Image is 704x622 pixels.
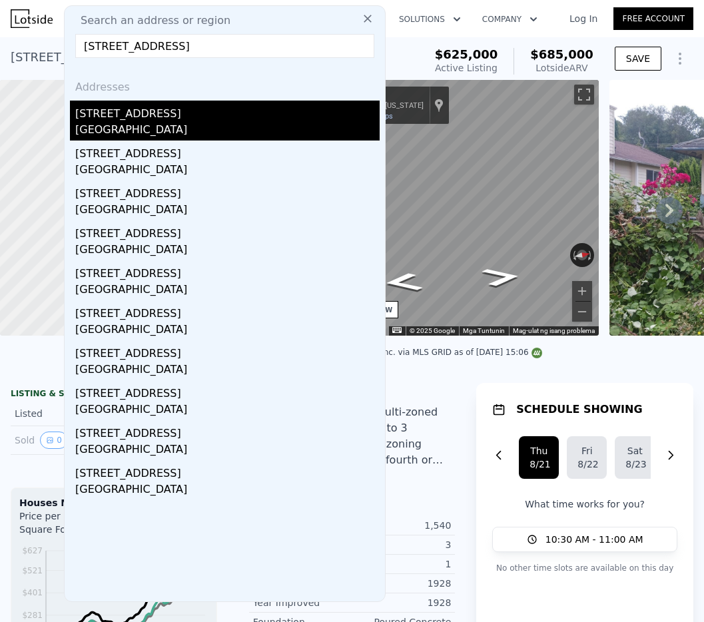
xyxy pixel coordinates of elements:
[366,268,439,296] path: Magpatimog, 25th Ave SW
[577,444,596,458] div: Fri
[667,45,693,72] button: Show Options
[463,327,505,334] a: Mga Tuntunin (bubukas sa bagong tab)
[352,538,451,551] div: 3
[75,420,380,442] div: [STREET_ADDRESS]
[75,180,380,202] div: [STREET_ADDRESS]
[625,444,644,458] div: Sat
[75,322,380,340] div: [GEOGRAPHIC_DATA]
[572,281,592,301] button: Mag-zoom in
[572,302,592,322] button: Mag-zoom out
[22,611,43,620] tspan: $281
[570,243,577,267] button: I-rotate pa-counterclockwise
[531,348,542,358] img: NWMLS Logo
[492,497,677,511] p: What time works for you?
[75,282,380,300] div: [GEOGRAPHIC_DATA]
[19,496,208,509] div: Houses Median Sale
[352,519,451,532] div: 1,540
[253,596,352,609] div: Year Improved
[553,12,613,25] a: Log In
[434,98,444,113] a: Ipakita ang lokasyon sa mapa
[613,7,693,30] a: Free Account
[529,444,548,458] div: Thu
[75,162,380,180] div: [GEOGRAPHIC_DATA]
[75,402,380,420] div: [GEOGRAPHIC_DATA]
[388,7,472,31] button: Solutions
[22,566,43,575] tspan: $521
[465,263,537,291] path: Magpahilaga, 25th Ave SW
[22,546,43,555] tspan: $627
[305,80,599,336] div: Mapa
[22,588,43,597] tspan: $401
[70,13,230,29] span: Search an address or region
[19,509,114,544] div: Price per Square Foot
[75,460,380,481] div: [STREET_ADDRESS]
[492,527,677,552] button: 10:30 AM - 11:00 AM
[11,388,217,402] div: LISTING & SALE HISTORY
[40,432,68,449] button: View historical data
[75,442,380,460] div: [GEOGRAPHIC_DATA]
[435,47,498,61] span: $625,000
[615,47,661,71] button: SAVE
[75,340,380,362] div: [STREET_ADDRESS]
[472,7,548,31] button: Company
[305,80,599,336] div: Street View
[615,436,655,479] button: Sat8/23
[11,48,332,67] div: [STREET_ADDRESS] , [GEOGRAPHIC_DATA] , WA 98106
[513,327,595,334] a: Mag-ulat ng isang problema
[352,557,451,571] div: 1
[574,85,594,105] button: I-toggle ang fullscreen view
[569,248,595,262] button: I-reset ang view
[75,220,380,242] div: [STREET_ADDRESS]
[352,596,451,609] div: 1928
[75,260,380,282] div: [STREET_ADDRESS]
[70,69,380,101] div: Addresses
[352,577,451,590] div: 1928
[516,402,642,418] h1: SCHEDULE SHOWING
[545,533,643,546] span: 10:30 AM - 11:00 AM
[15,432,103,449] div: Sold
[15,407,101,420] div: Listed
[392,327,402,333] button: Mga keyboard shortcut
[625,458,644,471] div: 8/23
[435,63,498,73] span: Active Listing
[75,481,380,500] div: [GEOGRAPHIC_DATA]
[75,362,380,380] div: [GEOGRAPHIC_DATA]
[530,61,593,75] div: Lotside ARV
[75,380,380,402] div: [STREET_ADDRESS]
[75,300,380,322] div: [STREET_ADDRESS]
[410,327,455,334] span: © 2025 Google
[75,141,380,162] div: [STREET_ADDRESS]
[567,436,607,479] button: Fri8/22
[75,34,374,58] input: Enter an address, city, region, neighborhood or zip code
[577,458,596,471] div: 8/22
[529,458,548,471] div: 8/21
[75,122,380,141] div: [GEOGRAPHIC_DATA]
[519,436,559,479] button: Thu8/21
[492,560,677,576] p: No other time slots are available on this day
[75,202,380,220] div: [GEOGRAPHIC_DATA]
[75,101,380,122] div: [STREET_ADDRESS]
[75,242,380,260] div: [GEOGRAPHIC_DATA]
[587,243,595,267] button: I-rotate pa-clockwise
[11,9,53,28] img: Lotside
[530,47,593,61] span: $685,000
